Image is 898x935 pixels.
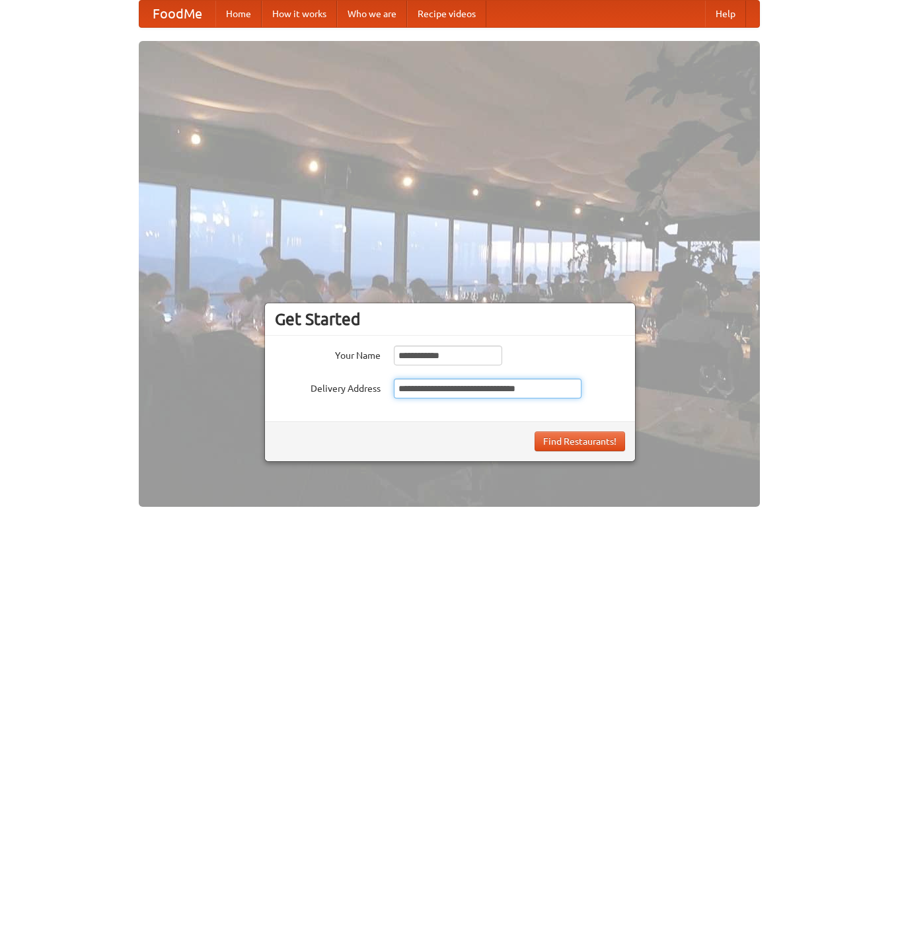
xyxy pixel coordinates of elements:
label: Delivery Address [275,379,381,395]
a: FoodMe [139,1,215,27]
a: Home [215,1,262,27]
a: Help [705,1,746,27]
label: Your Name [275,346,381,362]
button: Find Restaurants! [535,431,625,451]
a: Recipe videos [407,1,486,27]
h3: Get Started [275,309,625,329]
a: Who we are [337,1,407,27]
a: How it works [262,1,337,27]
